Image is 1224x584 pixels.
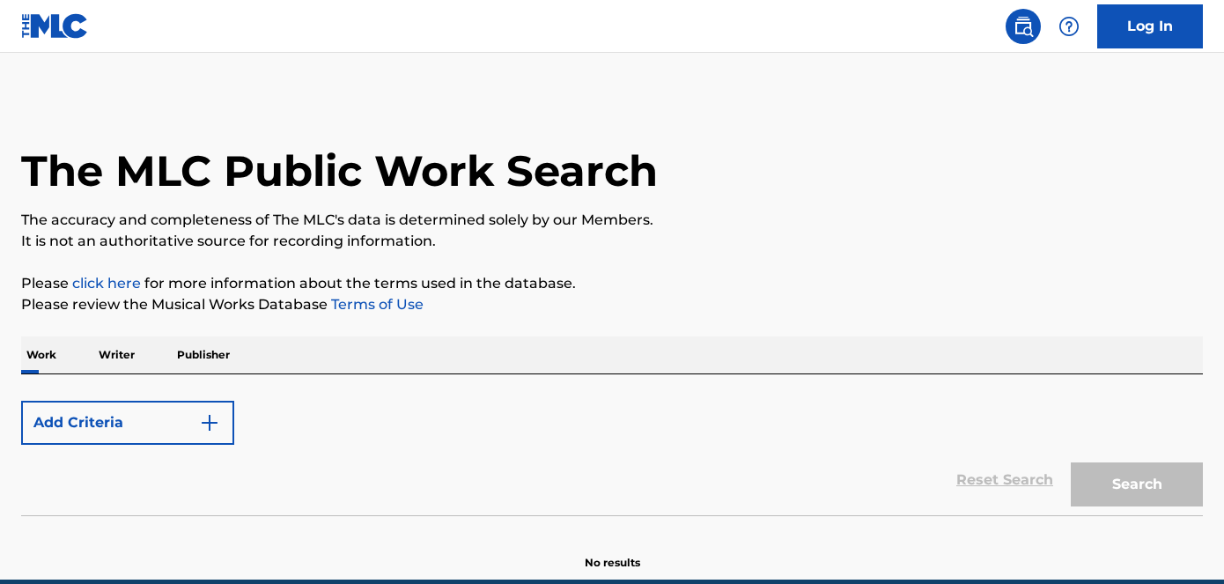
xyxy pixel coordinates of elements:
[328,296,424,313] a: Terms of Use
[1097,4,1203,48] a: Log In
[72,275,141,292] a: click here
[21,392,1203,515] form: Search Form
[1051,9,1087,44] div: Help
[585,534,640,571] p: No results
[21,144,658,197] h1: The MLC Public Work Search
[1013,16,1034,37] img: search
[21,231,1203,252] p: It is not an authoritative source for recording information.
[21,336,62,373] p: Work
[1058,16,1080,37] img: help
[21,401,234,445] button: Add Criteria
[21,210,1203,231] p: The accuracy and completeness of The MLC's data is determined solely by our Members.
[172,336,235,373] p: Publisher
[199,412,220,433] img: 9d2ae6d4665cec9f34b9.svg
[21,13,89,39] img: MLC Logo
[21,273,1203,294] p: Please for more information about the terms used in the database.
[21,294,1203,315] p: Please review the Musical Works Database
[1006,9,1041,44] a: Public Search
[93,336,140,373] p: Writer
